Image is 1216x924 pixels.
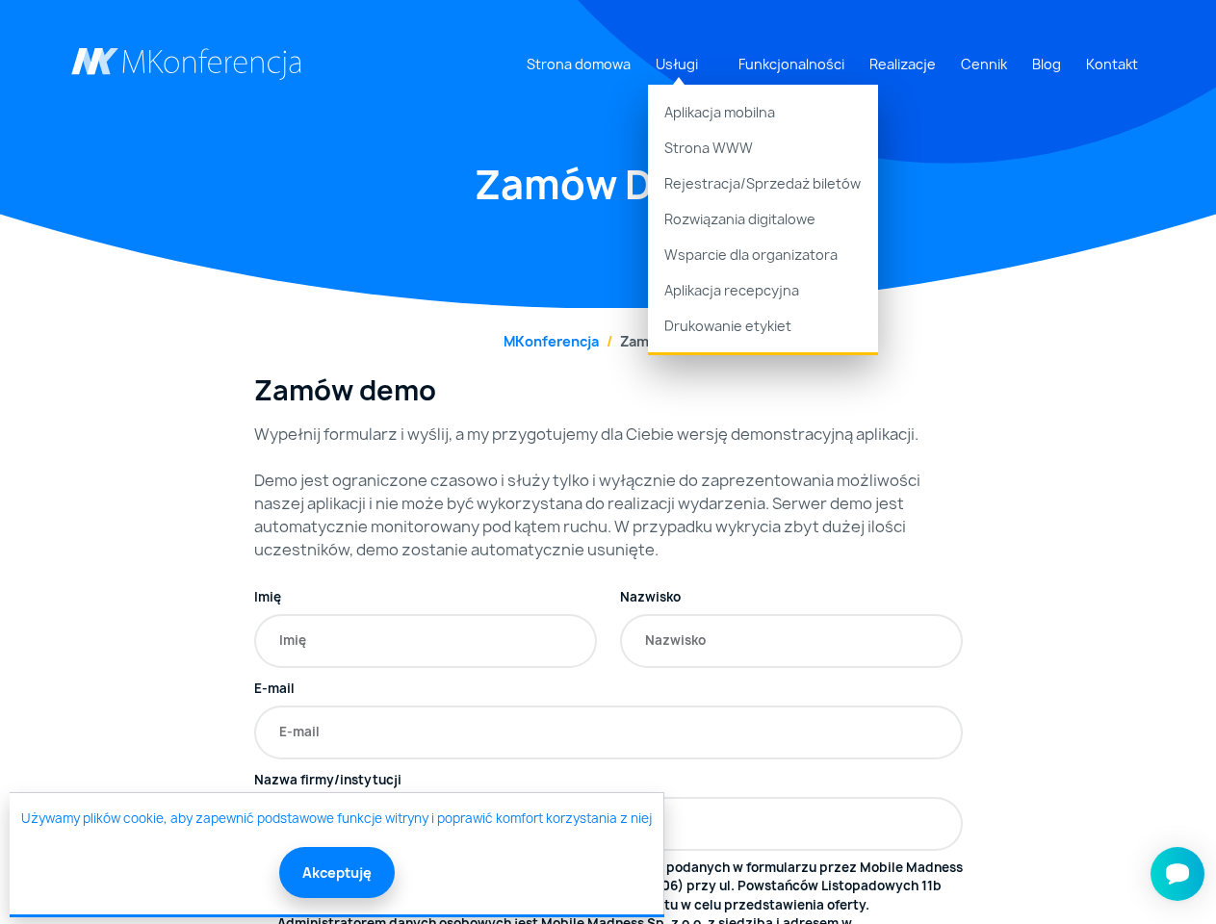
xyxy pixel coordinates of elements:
[504,332,599,350] a: MKonferencja
[648,272,878,308] a: Aplikacja recepcyjna
[620,588,681,607] label: Nazwisko
[1078,46,1146,82] a: Kontakt
[71,159,1146,211] h1: Zamów DEMO
[953,46,1015,82] a: Cennik
[648,46,706,82] a: Usługi
[648,237,878,272] a: Wsparcie dla organizatora
[862,46,944,82] a: Realizacje
[620,614,963,668] input: Nazwisko
[648,166,878,201] a: Rejestracja/Sprzedaż biletów
[254,614,597,668] input: Imię
[279,847,395,898] button: Akceptuję
[254,374,963,407] h3: Zamów demo
[254,423,963,446] p: Wypełnij formularz i wyślij, a my przygotujemy dla Ciebie wersję demonstracyjną aplikacji.
[648,130,878,166] a: Strona WWW
[1151,847,1204,901] iframe: Smartsupp widget button
[519,46,638,82] a: Strona domowa
[254,469,963,561] p: Demo jest ograniczone czasowo i służy tylko i wyłącznie do zaprezentowania możliwości naszej apli...
[21,809,652,829] a: Używamy plików cookie, aby zapewnić podstawowe funkcje witryny i poprawić komfort korzystania z niej
[648,85,878,130] a: Aplikacja mobilna
[1024,46,1069,82] a: Blog
[71,331,1146,351] nav: breadcrumb
[254,588,281,607] label: Imię
[254,771,401,790] label: Nazwa firmy/instytucji
[599,331,712,351] li: Zamów DEMO
[648,308,878,353] a: Drukowanie etykiet
[648,201,878,237] a: Rozwiązania digitalowe
[254,680,295,699] label: E-mail
[731,46,852,82] a: Funkcjonalności
[254,706,963,759] input: E-mail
